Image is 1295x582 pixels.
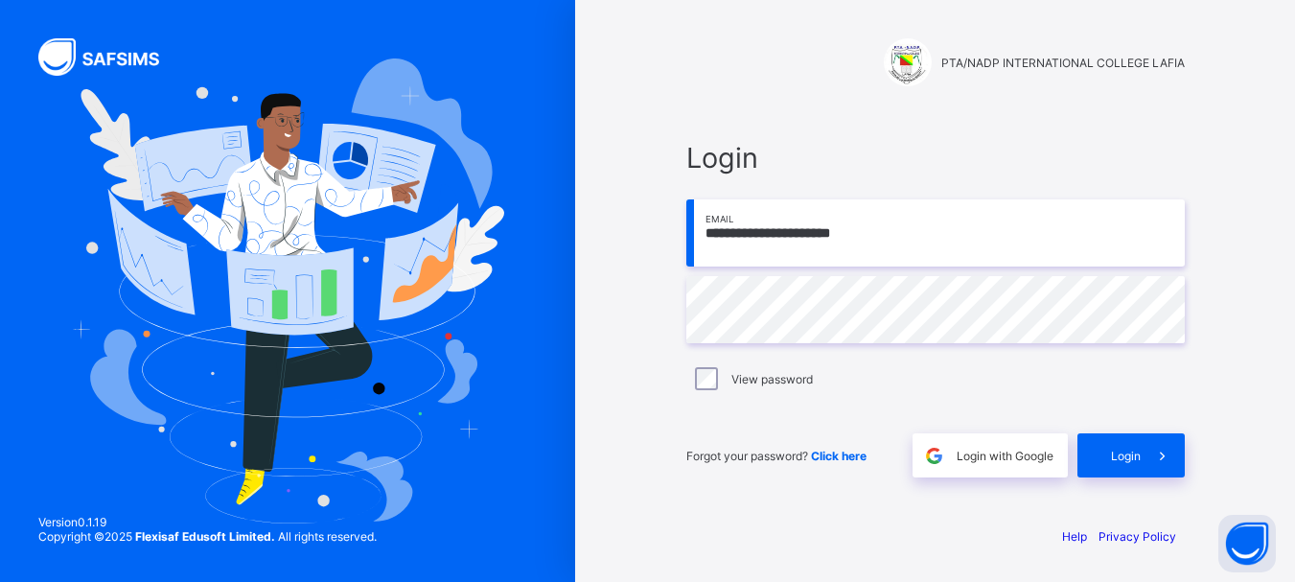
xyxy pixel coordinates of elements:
[686,449,867,463] span: Forgot your password?
[811,449,867,463] a: Click here
[957,449,1053,463] span: Login with Google
[1111,449,1141,463] span: Login
[135,529,275,544] strong: Flexisaf Edusoft Limited.
[1218,515,1276,572] button: Open asap
[1062,529,1087,544] a: Help
[941,56,1185,70] span: PTA/NADP INTERNATIONAL COLLEGE LAFIA
[71,58,504,524] img: Hero Image
[923,445,945,467] img: google.396cfc9801f0270233282035f929180a.svg
[686,141,1185,175] span: Login
[38,38,182,76] img: SAFSIMS Logo
[38,529,377,544] span: Copyright © 2025 All rights reserved.
[731,372,813,386] label: View password
[1098,529,1176,544] a: Privacy Policy
[38,515,377,529] span: Version 0.1.19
